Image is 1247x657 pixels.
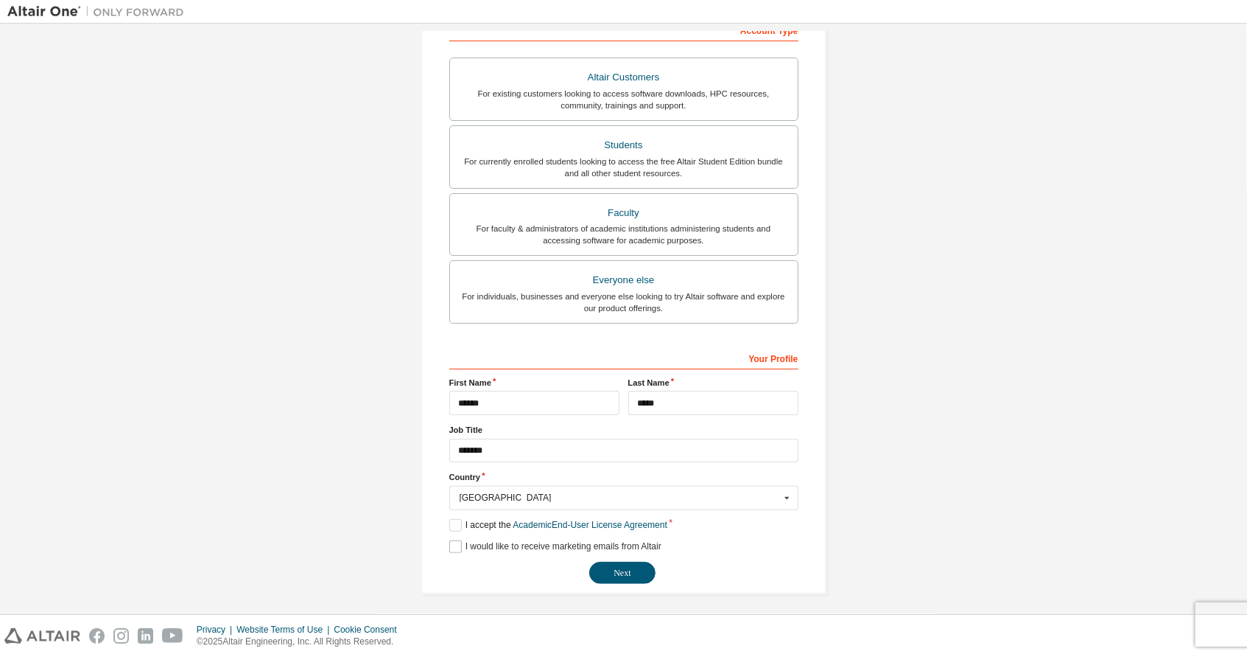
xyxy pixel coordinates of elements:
a: Academic End-User License Agreement [513,520,667,530]
div: Privacy [197,624,236,636]
div: For faculty & administrators of academic institutions administering students and accessing softwa... [459,223,789,246]
img: linkedin.svg [138,628,153,644]
img: youtube.svg [162,628,183,644]
div: Altair Customers [459,67,789,88]
div: Cookie Consent [334,624,405,636]
label: Last Name [628,377,798,389]
label: Country [449,471,798,483]
label: Job Title [449,424,798,436]
div: Website Terms of Use [236,624,334,636]
div: For individuals, businesses and everyone else looking to try Altair software and explore our prod... [459,291,789,314]
img: instagram.svg [113,628,129,644]
div: For currently enrolled students looking to access the free Altair Student Edition bundle and all ... [459,156,789,179]
label: I accept the [449,519,667,532]
div: Students [459,135,789,156]
img: Altair One [7,4,192,19]
div: For existing customers looking to access software downloads, HPC resources, community, trainings ... [459,88,789,111]
div: Everyone else [459,270,789,291]
div: Faculty [459,203,789,223]
label: First Name [449,377,619,389]
div: Your Profile [449,346,798,369]
label: I would like to receive marketing emails from Altair [449,540,661,553]
p: © 2025 Altair Engineering, Inc. All Rights Reserved. [197,636,406,648]
div: [GEOGRAPHIC_DATA] [460,493,780,502]
img: altair_logo.svg [4,628,80,644]
button: Next [589,562,656,584]
img: facebook.svg [89,628,105,644]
